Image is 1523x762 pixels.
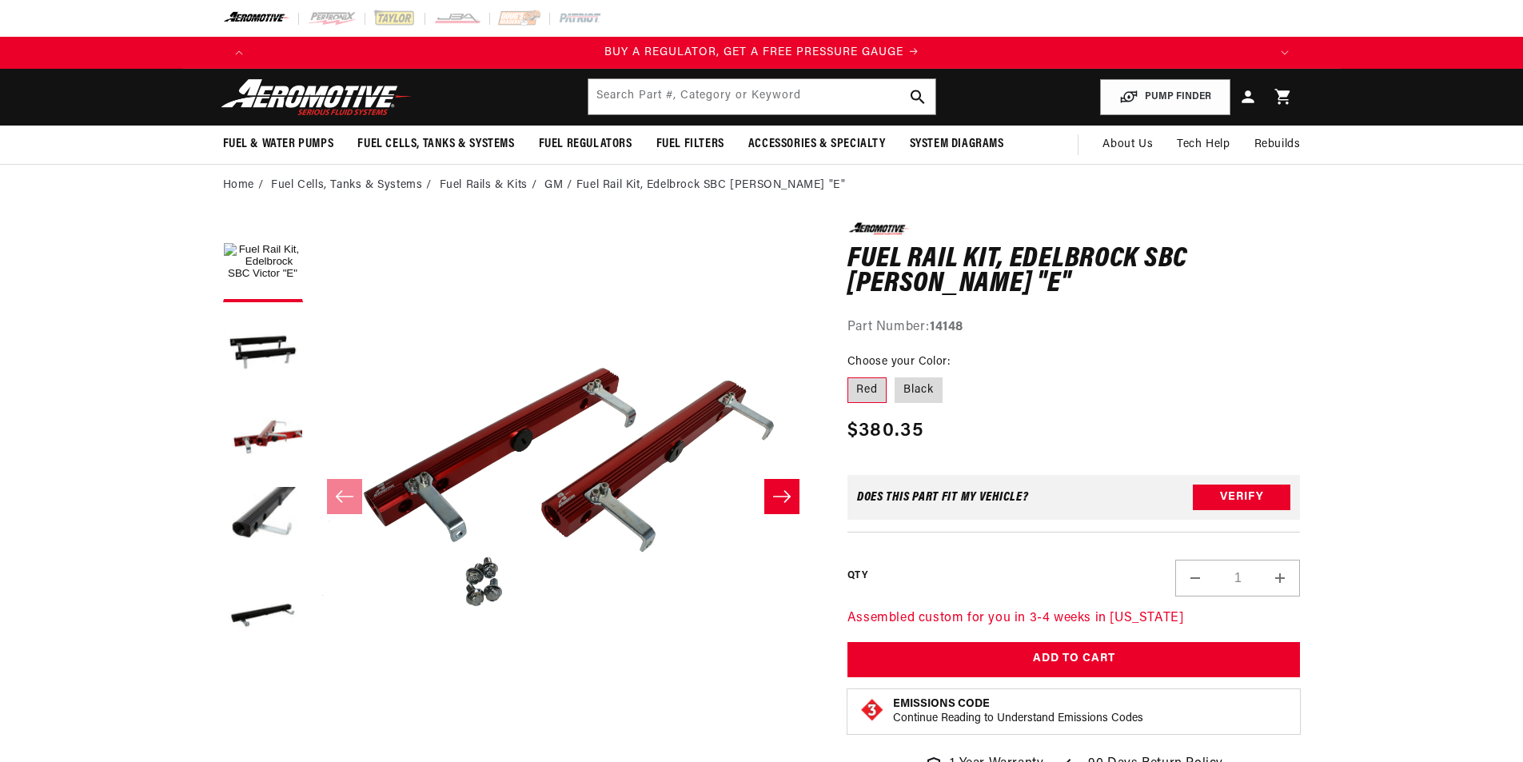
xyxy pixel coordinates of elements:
[893,697,1143,726] button: Emissions CodeContinue Reading to Understand Emissions Codes
[223,310,303,390] button: Load image 2 in gallery view
[223,486,303,566] button: Load image 4 in gallery view
[527,126,644,163] summary: Fuel Regulators
[1165,126,1242,164] summary: Tech Help
[223,222,303,302] button: Load image 1 in gallery view
[1242,126,1313,164] summary: Rebuilds
[255,44,1269,62] div: Announcement
[345,126,526,163] summary: Fuel Cells, Tanks & Systems
[604,46,903,58] span: BUY A REGULATOR, GET A FREE PRESSURE GAUGE
[440,177,528,194] a: Fuel Rails & Kits
[900,79,935,114] button: search button
[211,126,346,163] summary: Fuel & Water Pumps
[588,79,935,114] input: Search by Part Number, Category or Keyword
[893,698,990,710] strong: Emissions Code
[544,177,563,194] a: GM
[255,44,1269,62] a: BUY A REGULATOR, GET A FREE PRESSURE GAUGE
[223,177,254,194] a: Home
[1254,136,1301,154] span: Rebuilds
[764,479,799,514] button: Slide right
[893,712,1143,726] p: Continue Reading to Understand Emissions Codes
[644,126,736,163] summary: Fuel Filters
[847,353,951,370] legend: Choose your Color:
[910,136,1004,153] span: System Diagrams
[576,177,846,194] li: Fuel Rail Kit, Edelbrock SBC [PERSON_NAME] "E"
[1193,485,1290,510] button: Verify
[847,642,1301,678] button: Add to Cart
[1090,126,1165,164] a: About Us
[271,177,436,194] li: Fuel Cells, Tanks & Systems
[1100,79,1230,115] button: PUMP FINDER
[847,247,1301,297] h1: Fuel Rail Kit, Edelbrock SBC [PERSON_NAME] "E"
[327,479,362,514] button: Slide left
[183,37,1341,69] slideshow-component: Translation missing: en.sections.announcements.announcement_bar
[1102,138,1153,150] span: About Us
[847,317,1301,338] div: Part Number:
[223,177,1301,194] nav: breadcrumbs
[1177,136,1230,154] span: Tech Help
[847,608,1301,629] p: Assembled custom for you in 3-4 weeks in [US_STATE]
[859,697,885,723] img: Emissions code
[255,44,1269,62] div: 1 of 4
[217,78,417,116] img: Aeromotive
[223,136,334,153] span: Fuel & Water Pumps
[847,417,923,445] span: $380.35
[895,377,943,403] label: Black
[223,574,303,654] button: Load image 5 in gallery view
[357,136,514,153] span: Fuel Cells, Tanks & Systems
[1269,37,1301,69] button: Translation missing: en.sections.announcements.next_announcement
[847,569,867,583] label: QTY
[930,321,963,333] strong: 14148
[898,126,1016,163] summary: System Diagrams
[539,136,632,153] span: Fuel Regulators
[656,136,724,153] span: Fuel Filters
[857,491,1029,504] div: Does This part fit My vehicle?
[736,126,898,163] summary: Accessories & Specialty
[223,37,255,69] button: Translation missing: en.sections.announcements.previous_announcement
[223,398,303,478] button: Load image 3 in gallery view
[847,377,887,403] label: Red
[748,136,886,153] span: Accessories & Specialty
